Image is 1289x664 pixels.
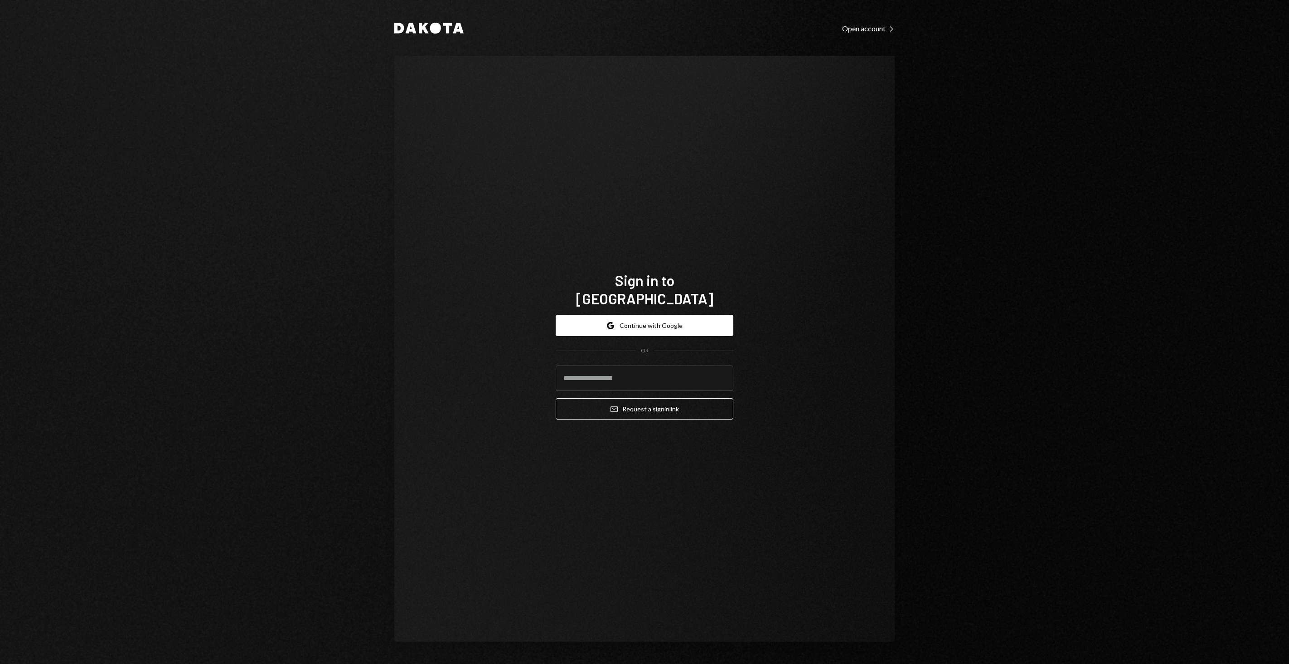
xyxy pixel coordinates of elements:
a: Open account [842,23,895,33]
button: Continue with Google [556,315,733,336]
button: Request a signinlink [556,398,733,420]
div: Open account [842,24,895,33]
div: OR [641,347,649,355]
h1: Sign in to [GEOGRAPHIC_DATA] [556,271,733,308]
